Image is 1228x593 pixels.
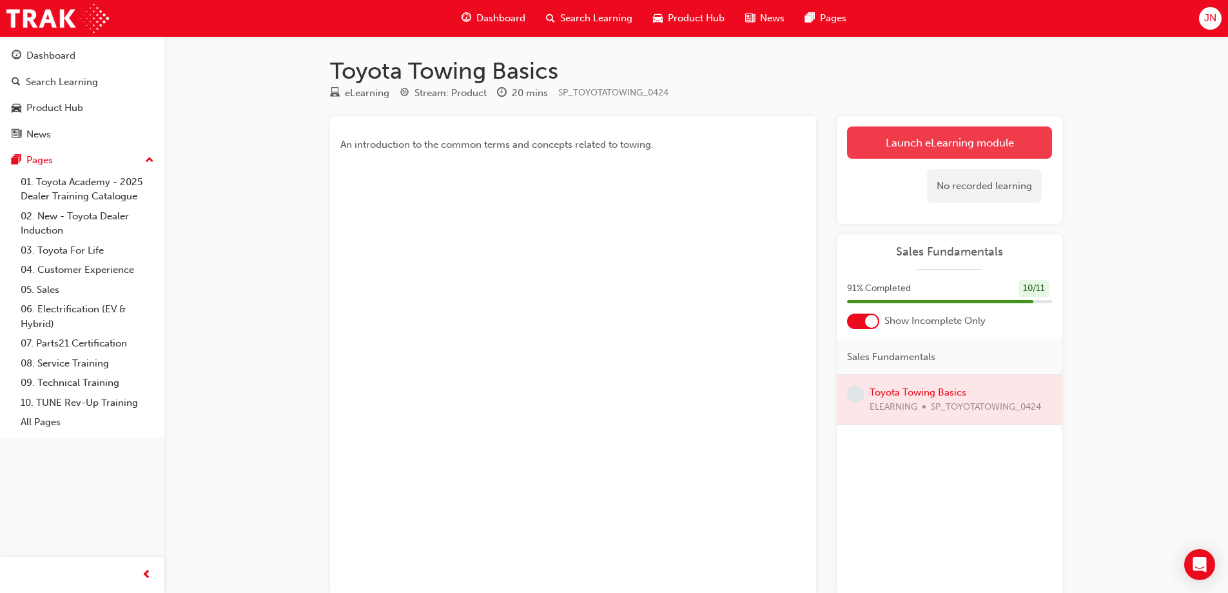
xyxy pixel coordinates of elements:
span: Sales Fundamentals [847,350,935,365]
span: search-icon [12,77,21,88]
span: news-icon [12,129,21,141]
div: Stream: Product [414,86,487,101]
button: DashboardSearch LearningProduct HubNews [5,41,159,148]
span: search-icon [546,10,555,26]
img: Trak [6,4,109,33]
a: pages-iconPages [795,5,857,32]
a: Search Learning [5,70,159,94]
a: 09. Technical Training [15,373,159,393]
div: Dashboard [26,48,75,63]
span: clock-icon [497,88,507,99]
div: News [26,127,51,142]
a: 06. Electrification (EV & Hybrid) [15,299,159,334]
a: 08. Service Training [15,354,159,374]
button: JN [1199,7,1222,30]
div: Open Intercom Messenger [1184,549,1215,580]
a: Sales Fundamentals [847,245,1052,259]
span: car-icon [653,10,663,26]
a: Dashboard [5,44,159,68]
a: 03. Toyota For Life [15,241,159,261]
div: 20 mins [512,86,548,101]
a: 04. Customer Experience [15,260,159,280]
span: news-icon [745,10,755,26]
span: car-icon [12,103,21,114]
a: 05. Sales [15,280,159,300]
span: Learning resource code [558,87,668,98]
span: guage-icon [462,10,471,26]
span: JN [1204,11,1216,26]
span: pages-icon [805,10,815,26]
div: No recorded learning [927,169,1042,203]
a: Launch eLearning module [847,126,1052,159]
span: Show Incomplete Only [884,314,986,328]
span: Product Hub [668,11,725,26]
div: Pages [26,153,53,168]
a: All Pages [15,412,159,432]
div: Duration [497,85,548,101]
span: target-icon [400,88,409,99]
span: up-icon [145,152,154,169]
span: Dashboard [476,11,525,26]
button: Pages [5,148,159,172]
span: pages-icon [12,155,21,166]
div: Stream [400,85,487,101]
h1: Toyota Towing Basics [330,57,1062,85]
a: news-iconNews [735,5,795,32]
a: 07. Parts21 Certification [15,334,159,354]
a: News [5,123,159,146]
a: search-iconSearch Learning [536,5,643,32]
a: guage-iconDashboard [451,5,536,32]
div: Search Learning [26,75,98,90]
a: 02. New - Toyota Dealer Induction [15,206,159,241]
a: 01. Toyota Academy - 2025 Dealer Training Catalogue [15,172,159,206]
div: Product Hub [26,101,83,116]
span: 91 % Completed [847,281,911,296]
div: 10 / 11 [1018,280,1049,297]
a: 10. TUNE Rev-Up Training [15,393,159,413]
span: learningRecordVerb_NONE-icon [847,385,864,403]
span: prev-icon [142,567,151,583]
span: guage-icon [12,50,21,62]
span: Search Learning [560,11,632,26]
a: Product Hub [5,96,159,120]
div: Type [330,85,389,101]
span: learningResourceType_ELEARNING-icon [330,88,340,99]
span: An introduction to the common terms and concepts related to towing. [340,139,654,150]
a: car-iconProduct Hub [643,5,735,32]
div: eLearning [345,86,389,101]
span: News [760,11,785,26]
span: Pages [820,11,846,26]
